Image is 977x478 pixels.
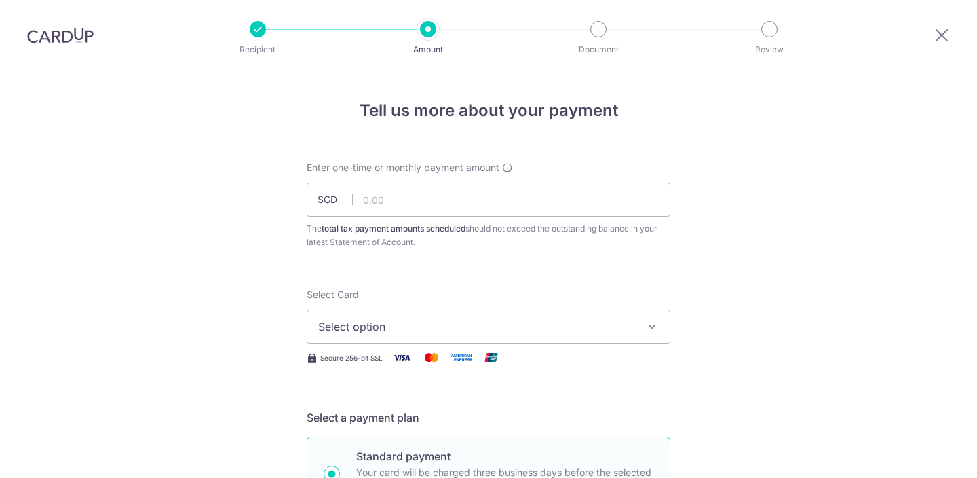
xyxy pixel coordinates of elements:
[388,349,415,366] img: Visa
[307,289,359,300] span: translation missing: en.payables.payment_networks.credit_card.summary.labels.select_card
[318,193,353,206] span: SGD
[548,43,649,56] p: Document
[889,437,963,471] iframe: Opens a widget where you can find more information
[418,349,445,366] img: Mastercard
[356,448,653,464] p: Standard payment
[719,43,820,56] p: Review
[448,349,475,366] img: American Express
[318,318,634,335] span: Select option
[307,310,670,344] button: Select option
[322,223,465,234] b: total tax payment amounts scheduled
[307,222,670,249] div: The should not exceed the outstanding balance in your latest Statement of Account.
[307,98,670,123] h4: Tell us more about your payment
[307,409,670,426] h5: Select a payment plan
[478,349,505,366] img: Union Pay
[320,352,383,363] span: Secure 256-bit SSL
[27,27,94,43] img: CardUp
[208,43,308,56] p: Recipient
[307,161,499,174] span: Enter one-time or monthly payment amount
[378,43,478,56] p: Amount
[307,183,670,217] input: 0.00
